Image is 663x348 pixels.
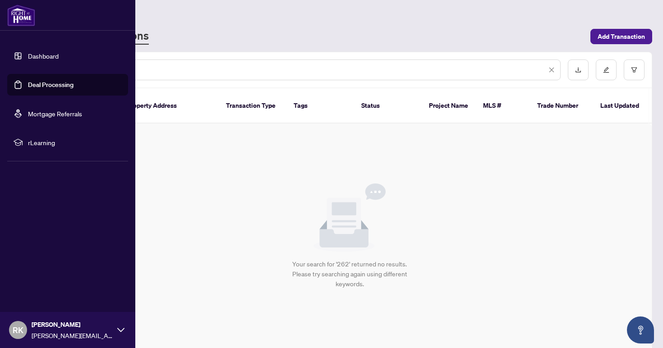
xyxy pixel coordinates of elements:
th: Property Address [120,88,219,124]
span: Add Transaction [598,29,645,44]
button: Add Transaction [590,29,652,44]
img: logo [7,5,35,26]
button: filter [624,60,645,80]
span: filter [631,67,637,73]
span: [PERSON_NAME] [32,320,113,330]
th: Trade Number [530,88,593,124]
span: edit [603,67,609,73]
th: Last Updated By [593,88,661,124]
th: Project Name [422,88,476,124]
img: Null State Icon [313,183,386,252]
th: Transaction Type [219,88,286,124]
th: Status [354,88,422,124]
button: edit [596,60,617,80]
a: Deal Processing [28,81,74,89]
span: close [548,67,555,73]
th: Tags [286,88,354,124]
span: RK [13,324,23,336]
span: download [575,67,581,73]
span: [PERSON_NAME][EMAIL_ADDRESS][DOMAIN_NAME] [32,330,113,340]
button: Open asap [627,316,654,343]
div: Your search for '262' returned no results. Please try searching again using different keywords. [289,259,411,289]
a: Dashboard [28,52,59,60]
span: rLearning [28,137,122,147]
button: download [568,60,589,80]
a: Mortgage Referrals [28,110,82,118]
th: MLS # [476,88,530,124]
